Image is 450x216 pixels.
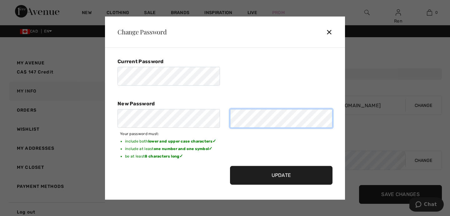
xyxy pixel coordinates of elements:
span: New Password [117,101,155,107]
li: include at least [125,146,219,153]
label: Current Password [117,58,164,64]
div: ✕ [326,25,337,38]
b: 8 characters long [145,154,179,158]
span: ✓ [212,138,216,144]
span: ✓ [209,146,212,151]
b: lower and upper case characters [148,139,212,143]
span: ✓ [179,153,183,159]
li: include both [125,138,219,146]
b: one number and one symbol [154,147,209,151]
span: Chat [15,4,27,10]
input: Update [230,166,332,185]
span: Your password must: [120,132,159,136]
div: Change Password [112,29,167,35]
li: be at least [125,153,219,161]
